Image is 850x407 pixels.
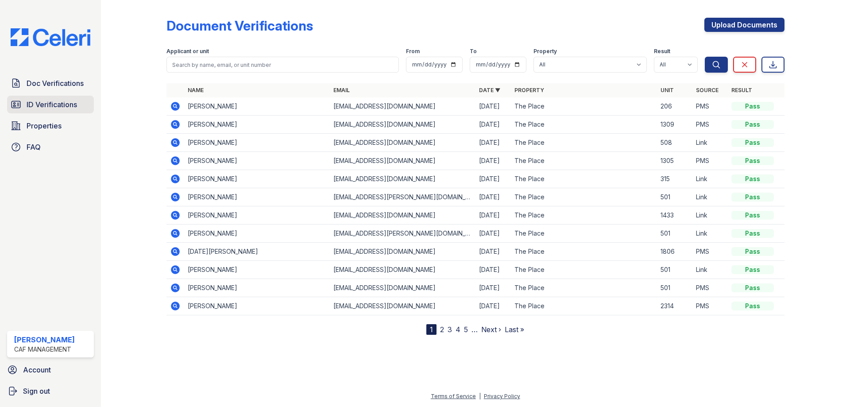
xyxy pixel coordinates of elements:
[475,116,511,134] td: [DATE]
[23,386,50,396] span: Sign out
[731,211,774,220] div: Pass
[704,18,784,32] a: Upload Documents
[4,382,97,400] a: Sign out
[184,279,330,297] td: [PERSON_NAME]
[692,170,728,188] td: Link
[7,117,94,135] a: Properties
[661,87,674,93] a: Unit
[184,261,330,279] td: [PERSON_NAME]
[731,283,774,292] div: Pass
[330,261,475,279] td: [EMAIL_ADDRESS][DOMAIN_NAME]
[7,74,94,92] a: Doc Verifications
[511,188,657,206] td: The Place
[475,225,511,243] td: [DATE]
[514,87,544,93] a: Property
[330,297,475,315] td: [EMAIL_ADDRESS][DOMAIN_NAME]
[184,297,330,315] td: [PERSON_NAME]
[657,188,692,206] td: 501
[692,97,728,116] td: PMS
[511,279,657,297] td: The Place
[4,28,97,46] img: CE_Logo_Blue-a8612792a0a2168367f1c8372b55b34899dd931a85d93a1a3d3e32e68fde9ad4.png
[330,188,475,206] td: [EMAIL_ADDRESS][PERSON_NAME][DOMAIN_NAME]
[330,170,475,188] td: [EMAIL_ADDRESS][DOMAIN_NAME]
[27,142,41,152] span: FAQ
[692,188,728,206] td: Link
[184,243,330,261] td: [DATE][PERSON_NAME]
[448,325,452,334] a: 3
[511,243,657,261] td: The Place
[657,152,692,170] td: 1305
[657,243,692,261] td: 1806
[511,225,657,243] td: The Place
[657,279,692,297] td: 501
[184,206,330,225] td: [PERSON_NAME]
[731,87,752,93] a: Result
[731,193,774,202] div: Pass
[27,78,84,89] span: Doc Verifications
[475,97,511,116] td: [DATE]
[330,97,475,116] td: [EMAIL_ADDRESS][DOMAIN_NAME]
[511,116,657,134] td: The Place
[731,156,774,165] div: Pass
[470,48,477,55] label: To
[692,279,728,297] td: PMS
[475,188,511,206] td: [DATE]
[731,247,774,256] div: Pass
[184,225,330,243] td: [PERSON_NAME]
[657,134,692,152] td: 508
[731,138,774,147] div: Pass
[731,120,774,129] div: Pass
[330,206,475,225] td: [EMAIL_ADDRESS][DOMAIN_NAME]
[654,48,670,55] label: Result
[533,48,557,55] label: Property
[511,170,657,188] td: The Place
[4,361,97,379] a: Account
[184,116,330,134] td: [PERSON_NAME]
[657,261,692,279] td: 501
[330,152,475,170] td: [EMAIL_ADDRESS][DOMAIN_NAME]
[431,393,476,399] a: Terms of Service
[511,261,657,279] td: The Place
[184,134,330,152] td: [PERSON_NAME]
[511,134,657,152] td: The Place
[657,116,692,134] td: 1309
[475,261,511,279] td: [DATE]
[14,334,75,345] div: [PERSON_NAME]
[475,243,511,261] td: [DATE]
[14,345,75,354] div: CAF Management
[475,297,511,315] td: [DATE]
[696,87,719,93] a: Source
[166,18,313,34] div: Document Verifications
[166,57,399,73] input: Search by name, email, or unit number
[657,225,692,243] td: 501
[471,324,478,335] span: …
[692,152,728,170] td: PMS
[511,97,657,116] td: The Place
[333,87,350,93] a: Email
[481,325,501,334] a: Next ›
[475,206,511,225] td: [DATE]
[7,96,94,113] a: ID Verifications
[692,297,728,315] td: PMS
[330,134,475,152] td: [EMAIL_ADDRESS][DOMAIN_NAME]
[692,243,728,261] td: PMS
[731,102,774,111] div: Pass
[7,138,94,156] a: FAQ
[479,87,500,93] a: Date ▼
[456,325,460,334] a: 4
[692,116,728,134] td: PMS
[484,393,520,399] a: Privacy Policy
[692,206,728,225] td: Link
[330,279,475,297] td: [EMAIL_ADDRESS][DOMAIN_NAME]
[731,174,774,183] div: Pass
[23,364,51,375] span: Account
[731,229,774,238] div: Pass
[27,120,62,131] span: Properties
[184,188,330,206] td: [PERSON_NAME]
[657,206,692,225] td: 1433
[692,134,728,152] td: Link
[692,261,728,279] td: Link
[475,279,511,297] td: [DATE]
[330,243,475,261] td: [EMAIL_ADDRESS][DOMAIN_NAME]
